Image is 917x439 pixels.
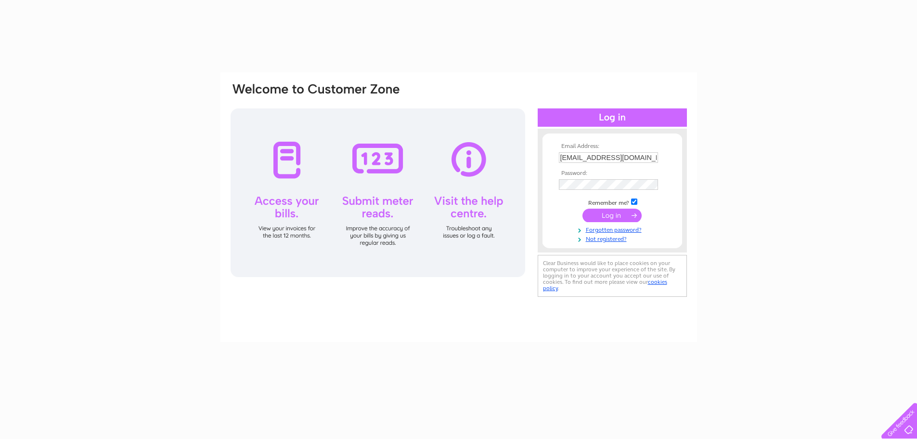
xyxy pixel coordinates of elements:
[559,234,668,243] a: Not registered?
[556,197,668,207] td: Remember me?
[556,170,668,177] th: Password:
[543,279,667,292] a: cookies policy
[538,255,687,297] div: Clear Business would like to place cookies on your computer to improve your experience of the sit...
[559,225,668,234] a: Forgotten password?
[582,209,642,222] input: Submit
[556,143,668,150] th: Email Address:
